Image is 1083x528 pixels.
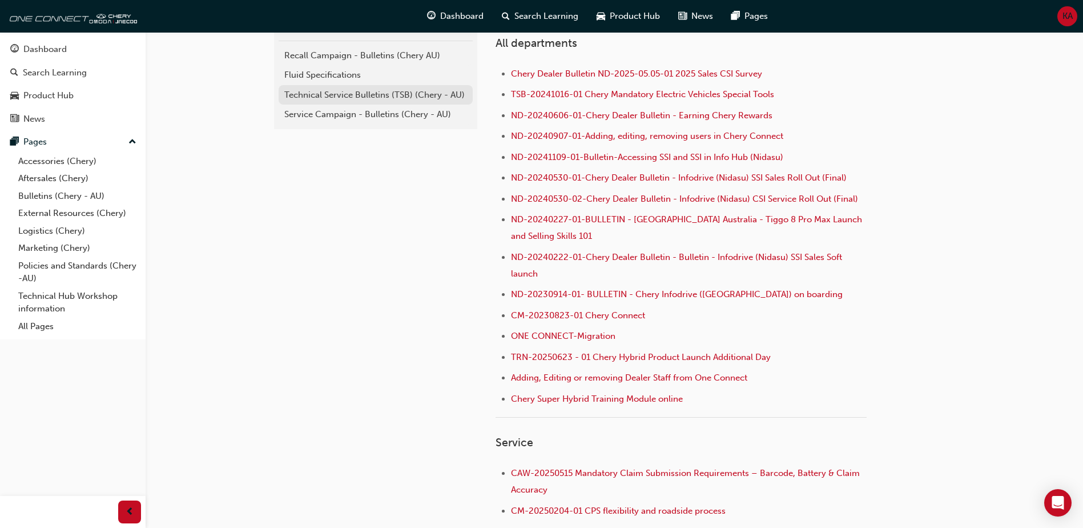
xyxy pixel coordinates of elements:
a: Dashboard [5,39,141,60]
a: Policies and Standards (Chery -AU) [14,257,141,287]
a: ND-20240222-01-Chery Dealer Bulletin - Bulletin - Infodrive (Nidasu) SSI Sales Soft launch [511,252,844,279]
span: news-icon [678,9,687,23]
span: search-icon [502,9,510,23]
a: Technical Hub Workshop information [14,287,141,318]
span: Dashboard [440,10,484,23]
span: Product Hub [610,10,660,23]
span: Service [496,436,533,449]
img: oneconnect [6,5,137,27]
a: ND-20240606-01-Chery Dealer Bulletin - Earning Chery Rewards [511,110,772,121]
a: Service Campaign - Bulletins (Chery - AU) [279,105,473,125]
span: news-icon [10,114,19,125]
a: Recall Campaign - Bulletins (Chery AU) [279,46,473,66]
span: up-icon [128,135,136,150]
span: car-icon [597,9,605,23]
div: Dashboard [23,43,67,56]
a: TRN-20250623 - 01 Chery Hybrid Product Launch Additional Day [511,352,771,362]
div: Service Campaign - Bulletins (Chery - AU) [284,108,467,121]
div: Product Hub [23,89,74,102]
a: Marketing (Chery) [14,239,141,257]
span: guage-icon [10,45,19,55]
div: Fluid Specifications [284,69,467,82]
span: pages-icon [10,137,19,147]
a: ND-20240530-02-Chery Dealer Bulletin - Infodrive (Nidasu) CSI Service Roll Out (Final) [511,194,858,204]
button: DashboardSearch LearningProduct HubNews [5,37,141,131]
a: ND-20240907-01-Adding, editing, removing users in Chery Connect [511,131,783,141]
button: Pages [5,131,141,153]
a: Product Hub [5,85,141,106]
div: Open Intercom Messenger [1044,489,1072,517]
a: All Pages [14,318,141,335]
a: Technical Service Bulletins (TSB) (Chery - AU) [279,85,473,105]
a: search-iconSearch Learning [493,5,587,28]
span: KA [1062,10,1073,23]
a: ND-20240530-01-Chery Dealer Bulletin - Infodrive (Nidasu) SSI Sales Roll Out (Final) [511,173,847,183]
a: Chery Dealer Bulletin ND-2025-05.05-01 2025 Sales CSI Survey [511,69,762,79]
div: Pages [23,135,47,149]
a: pages-iconPages [722,5,777,28]
a: Logistics (Chery) [14,222,141,240]
span: search-icon [10,68,18,78]
span: pages-icon [731,9,740,23]
a: guage-iconDashboard [418,5,493,28]
a: Aftersales (Chery) [14,170,141,187]
a: Chery Super Hybrid Training Module online [511,394,683,404]
a: CM-20230823-01 Chery Connect [511,310,645,321]
span: News [691,10,713,23]
span: Search Learning [514,10,578,23]
a: news-iconNews [669,5,722,28]
div: Search Learning [23,66,87,79]
a: Search Learning [5,62,141,83]
span: All departments [496,37,577,50]
a: News [5,109,141,130]
a: ND-20240227-01-BULLETIN - [GEOGRAPHIC_DATA] Australia - Tiggo 8 Pro Max Launch and Selling Skills... [511,214,864,241]
div: Technical Service Bulletins (TSB) (Chery - AU) [284,89,467,102]
a: Accessories (Chery) [14,153,141,170]
span: car-icon [10,91,19,101]
a: TSB-20241016-01 Chery Mandatory Electric Vehicles Special Tools [511,89,774,99]
a: Adding, Editing or removing Dealer Staff from One Connect [511,373,747,383]
a: Bulletins (Chery - AU) [14,187,141,205]
a: ND-20230914-01- BULLETIN - Chery Infodrive ([GEOGRAPHIC_DATA]) on boarding [511,289,843,299]
a: ND-20241109-01-Bulletin-Accessing SSI and SSI in Info Hub (Nidasu) [511,152,783,162]
span: prev-icon [126,505,134,519]
a: ONE CONNECT-Migration [511,331,615,341]
button: KA [1057,6,1077,26]
a: car-iconProduct Hub [587,5,669,28]
a: CM-20250204-01 CPS flexibility and roadside process [511,506,726,516]
a: External Resources (Chery) [14,205,141,222]
div: Recall Campaign - Bulletins (Chery AU) [284,49,467,62]
a: CAW-20250515 Mandatory Claim Submission Requirements – Barcode, Battery & Claim Accuracy [511,468,862,495]
div: News [23,113,45,126]
span: Pages [744,10,768,23]
a: Fluid Specifications [279,65,473,85]
span: guage-icon [427,9,436,23]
